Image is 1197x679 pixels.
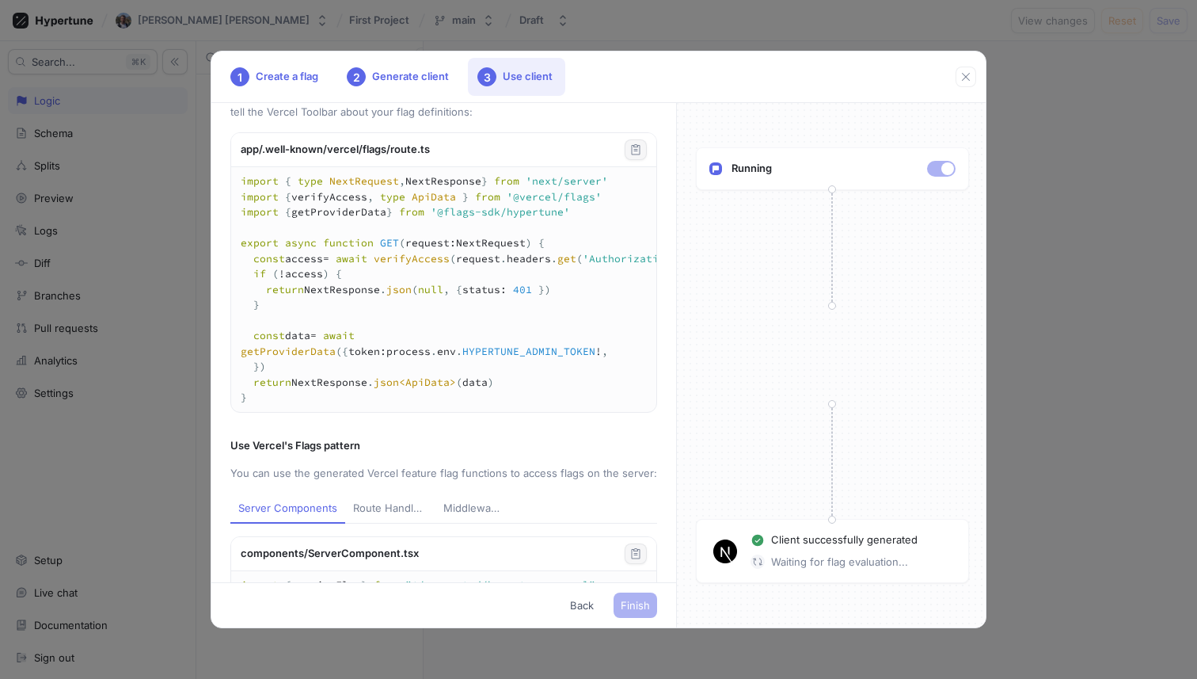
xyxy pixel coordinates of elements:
p: Running [731,161,772,177]
div: app/.well-known/vercel/flags/route.ts [231,133,656,167]
button: Route Handlers [345,494,435,525]
p: Use Vercel's Flags pattern [230,438,360,454]
button: Back [563,593,601,618]
div: Middleware [443,501,500,517]
p: Finally, add a new route handler in to tell the Vercel Toolbar about your flag definitions: [230,88,657,120]
img: Next Logo [713,540,737,563]
div: Route Handlers [353,501,427,517]
div: Generate client [337,58,462,96]
button: Finish [614,593,657,618]
div: 1 [230,67,249,86]
div: components/ServerComponent.tsx [231,537,656,571]
p: Waiting for flag evaluation... [771,555,908,570]
span: Finish [621,601,650,610]
div: Create a flag [221,58,331,96]
p: You can use the generated Vercel feature flag functions to access flags on the server: [230,466,657,482]
div: Server Components [238,501,337,517]
button: Server Components [230,494,345,525]
textarea: import { type NextRequest, NextResponse } from 'next/server' import { verifyAccess, type ApiData ... [231,167,701,412]
div: Use client [468,58,565,96]
div: 2 [347,67,366,86]
p: Client successfully generated [771,532,918,548]
div: 3 [477,67,496,86]
span: Back [570,601,594,610]
button: Middleware [435,494,508,525]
